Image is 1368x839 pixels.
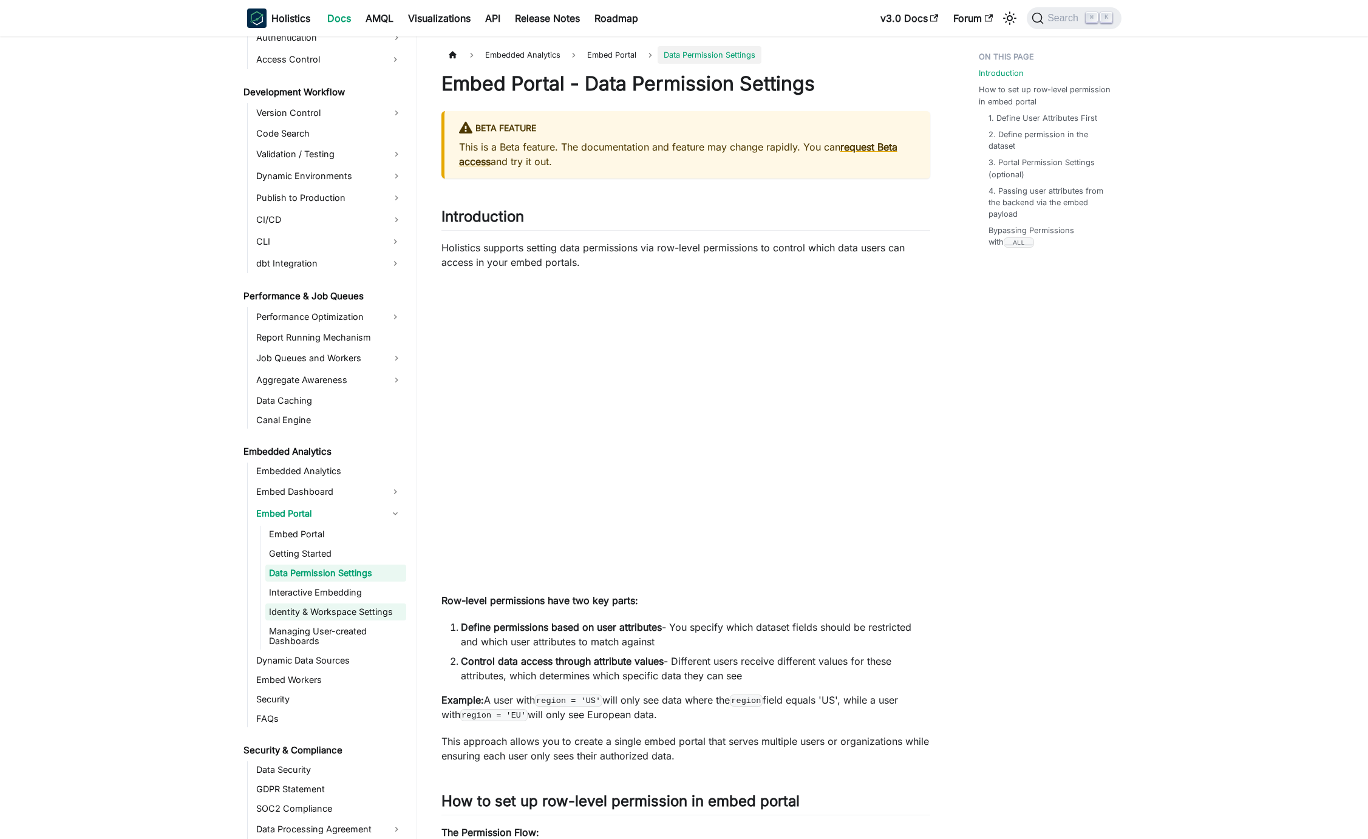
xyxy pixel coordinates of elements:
a: Identity & Workspace Settings [265,603,406,620]
a: dbt Integration [253,254,384,273]
a: 2. Define permission in the dataset [989,129,1109,152]
a: 4. Passing user attributes from the backend via the embed payload [989,185,1109,220]
b: Holistics [271,11,310,25]
code: region = 'US' [535,695,602,707]
button: Expand sidebar category 'Performance Optimization' [384,307,406,327]
a: GDPR Statement [253,781,406,798]
code: region [730,695,763,707]
nav: Breadcrumbs [441,46,930,64]
a: HolisticsHolistics [247,8,310,28]
a: Report Running Mechanism [253,329,406,346]
button: Expand sidebar category 'dbt Integration' [384,254,406,273]
a: Data Security [253,761,406,778]
p: Holistics supports setting data permissions via row-level permissions to control which data users... [441,240,930,270]
a: CI/CD [253,210,406,229]
strong: The Permission Flow: [441,826,539,838]
a: Getting Started [265,545,406,562]
a: 3. Portal Permission Settings (optional) [989,157,1109,180]
a: Security & Compliance [240,742,406,759]
a: CLI [253,232,384,251]
a: Embed Portal [581,46,642,64]
a: Managing User-created Dashboards [265,623,406,650]
a: Home page [441,46,465,64]
a: Aggregate Awareness [253,370,406,390]
li: - Different users receive different values for these attributes, which determines which specific ... [461,654,930,683]
p: This is a Beta feature. The documentation and feature may change rapidly. You can and try it out. [459,140,916,169]
a: Dynamic Environments [253,166,406,186]
p: This approach allows you to create a single embed portal that serves multiple users or organizati... [441,734,930,763]
span: Embedded Analytics [479,46,567,64]
a: Embed Portal [265,526,406,543]
a: Docs [320,8,358,28]
a: Release Notes [508,8,587,28]
a: Performance & Job Queues [240,288,406,305]
a: Authentication [253,28,406,47]
a: Job Queues and Workers [253,348,406,368]
iframe: YouTube video player [441,282,930,575]
a: Code Search [253,125,406,142]
a: Interactive Embedding [265,584,406,601]
a: Embed Portal [253,504,384,523]
strong: Control data access through attribute values [461,655,664,667]
span: Data Permission Settings [658,46,761,64]
h1: Embed Portal - Data Permission Settings [441,72,930,96]
code: region = 'EU' [460,709,528,721]
a: Access Control [253,50,384,69]
a: request Beta access [459,141,897,168]
h2: Introduction [441,208,930,231]
kbd: K [1100,12,1112,23]
button: Expand sidebar category 'Access Control' [384,50,406,69]
a: Canal Engine [253,412,406,429]
nav: Docs sidebar [235,36,417,839]
a: 1. Define User Attributes First [989,112,1097,124]
a: AMQL [358,8,401,28]
a: Embedded Analytics [240,443,406,460]
div: BETA FEATURE [459,121,916,137]
a: Data Permission Settings [265,565,406,582]
a: Dynamic Data Sources [253,652,406,669]
a: Version Control [253,103,406,123]
a: Validation / Testing [253,144,406,164]
strong: Define permissions based on user attributes [461,621,662,633]
code: __ALL__ [1004,237,1035,248]
button: Collapse sidebar category 'Embed Portal' [384,504,406,523]
a: Data Processing Agreement [253,820,406,839]
button: Expand sidebar category 'CLI' [384,232,406,251]
a: v3.0 Docs [873,8,946,28]
a: Security [253,691,406,708]
a: Bypassing Permissions with__ALL__ [989,225,1109,248]
span: Embed Portal [587,50,636,59]
button: Switch between dark and light mode (currently light mode) [1000,8,1019,28]
button: Expand sidebar category 'Embed Dashboard' [384,482,406,501]
a: Roadmap [587,8,645,28]
a: Publish to Production [253,188,406,208]
a: How to set up row-level permission in embed portal [979,84,1114,107]
p: A user with will only see data where the field equals 'US', while a user with will only see Europ... [441,693,930,722]
a: Embedded Analytics [253,463,406,480]
a: Development Workflow [240,84,406,101]
h2: How to set up row-level permission in embed portal [441,792,930,815]
a: API [478,8,508,28]
li: - You specify which dataset fields should be restricted and which user attributes to match against [461,620,930,649]
img: Holistics [247,8,267,28]
strong: Example: [441,694,484,706]
span: Search [1044,13,1086,24]
a: Performance Optimization [253,307,384,327]
button: Search (Command+K) [1027,7,1121,29]
a: Introduction [979,67,1024,79]
kbd: ⌘ [1086,12,1098,23]
a: SOC2 Compliance [253,800,406,817]
a: FAQs [253,710,406,727]
a: Data Caching [253,392,406,409]
a: Visualizations [401,8,478,28]
a: Forum [946,8,1000,28]
a: Embed Dashboard [253,482,384,501]
a: Embed Workers [253,671,406,688]
strong: Row-level permissions have two key parts: [441,594,638,606]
